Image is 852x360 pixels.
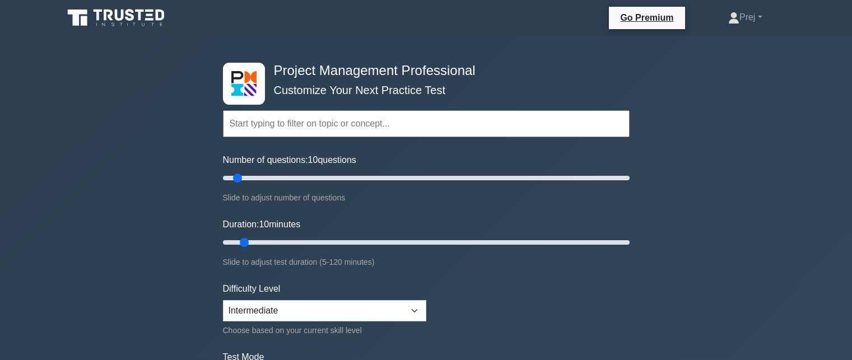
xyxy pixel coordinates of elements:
[701,6,789,29] a: Prej
[223,218,301,231] label: Duration: minutes
[223,282,281,296] label: Difficulty Level
[269,63,575,79] h4: Project Management Professional
[223,324,426,337] div: Choose based on your current skill level
[613,11,680,25] a: Go Premium
[223,153,356,167] label: Number of questions: questions
[308,155,318,165] span: 10
[223,191,630,204] div: Slide to adjust number of questions
[259,219,269,229] span: 10
[223,110,630,137] input: Start typing to filter on topic or concept...
[223,255,630,269] div: Slide to adjust test duration (5-120 minutes)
